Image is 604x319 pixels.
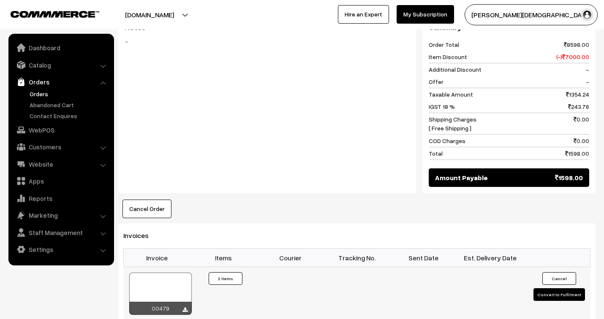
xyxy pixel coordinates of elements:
[429,136,465,145] span: COD Charges
[209,272,242,285] button: 2 Items
[581,8,593,21] img: user
[429,90,473,99] span: Taxable Amount
[11,57,111,73] a: Catalog
[390,249,457,267] th: Sent Date
[429,40,459,49] span: Order Total
[465,4,598,25] button: [PERSON_NAME][DEMOGRAPHIC_DATA]
[564,40,589,49] span: 8598.00
[11,173,111,189] a: Apps
[11,242,111,257] a: Settings
[257,249,324,267] th: Courier
[11,139,111,154] a: Customers
[429,52,467,61] span: Item Discount
[11,8,84,19] a: COMMMERCE
[429,115,476,132] span: Shipping Charges [ Free Shipping ]
[11,11,99,17] img: COMMMERCE
[125,36,410,46] blockquote: -
[338,5,389,24] a: Hire an Expert
[324,249,390,267] th: Tracking No.
[27,89,111,98] a: Orders
[429,102,455,111] span: IGST 18 %
[542,272,576,285] button: Cancel
[190,249,257,267] th: Items
[568,102,589,111] span: 243.76
[11,191,111,206] a: Reports
[11,74,111,89] a: Orders
[124,249,190,267] th: Invoice
[429,77,443,86] span: Offer
[586,65,589,74] span: -
[95,4,204,25] button: [DOMAIN_NAME]
[11,225,111,240] a: Staff Management
[429,65,482,74] span: Additional Discount
[574,136,589,145] span: 0.00
[27,111,111,120] a: Contact Enquires
[397,5,454,24] a: My Subscription
[435,173,488,183] span: Amount Payable
[574,115,589,132] span: 0.00
[11,157,111,172] a: Website
[555,173,583,183] span: 1598.00
[27,100,111,109] a: Abandoned Cart
[565,149,589,158] span: 1598.00
[11,122,111,138] a: WebPOS
[566,90,589,99] span: 1354.24
[11,208,111,223] a: Marketing
[533,288,585,301] button: Convert to Fulfilment
[129,302,192,315] div: 00479
[556,52,589,61] span: (-) 7000.00
[429,149,443,158] span: Total
[457,249,524,267] th: Est. Delivery Date
[123,231,159,240] span: Invoices
[11,40,111,55] a: Dashboard
[586,77,589,86] span: -
[122,200,171,218] button: Cancel Order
